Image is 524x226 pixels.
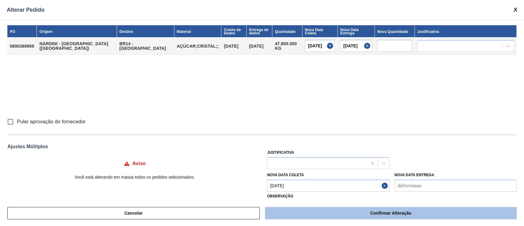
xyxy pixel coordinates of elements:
font: Observação [267,194,293,198]
font: Nova Quantidade [377,29,408,34]
button: Confirmar Alteração [265,207,517,219]
font: 5800380969 [10,44,34,49]
font: Coleta de Dados [224,28,241,36]
font: Aviso [132,161,146,166]
font: Justificativa [417,29,439,34]
font: Destino [119,29,133,34]
button: Close [364,40,372,52]
font: Quantidade [275,29,295,34]
font: Origem [39,29,52,34]
font: Confirmar Alteração [370,211,411,216]
font: Nova Data Coleta [305,28,323,36]
font: Você está alterando em massa todos os pedidos selecionados. [75,175,195,180]
font: AÇÚCAR;CRISTAL;; [177,44,219,49]
font: Cancelar [124,211,142,216]
input: dd/mm/aaaa [267,180,389,192]
font: [DATE] [249,44,263,49]
font: Nova Data Coleta [267,173,304,177]
input: dd/mm/aaaa [305,40,335,52]
font: Pular aprovação do fornecedor [17,119,86,124]
font: Material [177,29,191,34]
font: NARDINI - [GEOGRAPHIC_DATA] ([GEOGRAPHIC_DATA]) [39,41,108,51]
font: Alterar Pedido [7,7,45,13]
button: Close [382,180,390,192]
font: Nova Data Entrega [340,28,359,36]
button: Cancelar [7,207,260,219]
font: Justificativa [267,150,294,155]
font: PO [10,29,15,34]
input: dd/mm/aaaa [340,40,372,52]
button: Close [327,40,335,52]
font: 47.800.000 KG [275,41,297,51]
font: Nova Data Entrega [394,173,434,177]
font: [DATE] [224,44,238,49]
font: Entrega de dados [249,28,268,36]
input: dd/mm/aaaa [394,180,517,192]
font: BR14 - [GEOGRAPHIC_DATA] [119,41,166,51]
font: Ajustes Múltiplos [7,144,48,149]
